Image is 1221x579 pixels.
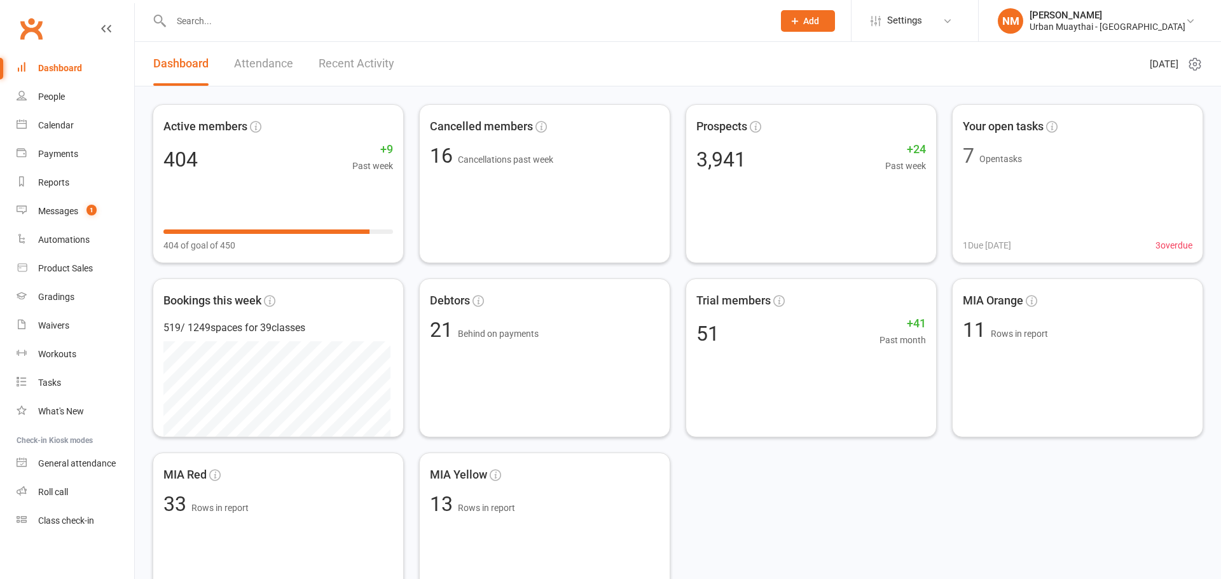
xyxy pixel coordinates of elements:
div: Calendar [38,120,74,130]
span: 3 overdue [1155,238,1192,252]
div: Class check-in [38,515,94,526]
span: Settings [887,6,922,35]
span: [DATE] [1150,57,1178,72]
span: Debtors [430,292,470,310]
div: Roll call [38,487,68,497]
span: Your open tasks [963,118,1044,136]
span: 21 [430,318,458,342]
span: Behind on payments [458,329,539,339]
span: Prospects [696,118,747,136]
div: 51 [696,324,719,344]
span: Rows in report [191,503,249,513]
a: Payments [17,140,134,168]
div: General attendance [38,458,116,468]
div: People [38,92,65,102]
a: Gradings [17,283,134,311]
span: Cancellations past week [458,154,553,165]
div: 3,941 [696,149,746,170]
span: 33 [163,492,191,516]
span: +9 [352,140,393,159]
div: Waivers [38,320,69,330]
span: MIA Red [163,466,207,484]
a: Reports [17,168,134,197]
span: Past week [885,159,926,173]
span: Active members [163,118,247,136]
span: +41 [880,315,926,333]
a: Recent Activity [319,42,394,86]
div: NM [998,8,1023,34]
span: 13 [430,492,458,516]
input: Search... [167,12,764,30]
span: Rows in report [991,329,1048,339]
a: Attendance [234,42,293,86]
div: Reports [38,177,69,187]
div: Tasks [38,378,61,388]
a: Dashboard [153,42,209,86]
a: Automations [17,226,134,254]
span: Cancelled members [430,118,533,136]
a: People [17,83,134,111]
span: Add [803,16,819,26]
button: Add [781,10,835,32]
div: What's New [38,406,84,416]
a: Product Sales [17,254,134,283]
div: [PERSON_NAME] [1030,10,1185,21]
span: +24 [885,140,926,159]
div: Dashboard [38,63,82,73]
div: 404 [163,149,198,170]
div: 519 / 1249 spaces for 39 classes [163,320,393,336]
a: Roll call [17,478,134,507]
a: Clubworx [15,13,47,44]
a: What's New [17,397,134,426]
span: Rows in report [458,503,515,513]
span: MIA Orange [963,292,1023,310]
span: 11 [963,318,991,342]
a: Workouts [17,340,134,369]
a: Tasks [17,369,134,397]
span: 1 Due [DATE] [963,238,1011,252]
div: Gradings [38,292,74,302]
a: Class kiosk mode [17,507,134,535]
a: General attendance kiosk mode [17,449,134,478]
div: Workouts [38,349,76,359]
span: 16 [430,144,458,168]
div: Urban Muaythai - [GEOGRAPHIC_DATA] [1030,21,1185,32]
span: Open tasks [979,154,1022,164]
span: Past month [880,333,926,347]
div: 7 [963,146,974,166]
div: Payments [38,149,78,159]
a: Calendar [17,111,134,140]
a: Messages 1 [17,197,134,226]
span: Trial members [696,292,771,310]
div: Automations [38,235,90,245]
span: 1 [86,205,97,215]
span: Bookings this week [163,292,261,310]
a: Dashboard [17,54,134,83]
div: Messages [38,206,78,216]
a: Waivers [17,311,134,340]
div: Product Sales [38,263,93,273]
span: Past week [352,159,393,173]
span: MIA Yellow [430,466,487,484]
span: 404 of goal of 450 [163,238,235,252]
